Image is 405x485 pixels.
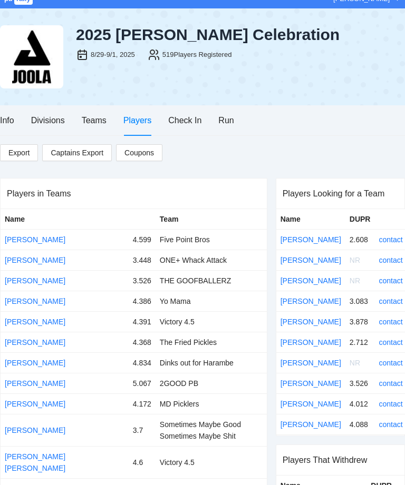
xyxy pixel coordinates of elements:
div: Name [5,213,124,225]
a: [PERSON_NAME] [281,420,341,429]
td: Victory 4.5 [156,446,267,478]
span: Export [8,145,30,161]
div: Teams [82,114,107,127]
a: [PERSON_NAME] [5,379,65,388]
a: [PERSON_NAME] [281,256,341,264]
a: contact [379,235,402,244]
a: contact [379,256,402,264]
span: NR [350,359,360,367]
td: Dinks out for Harambe [156,352,267,373]
td: 4.599 [129,229,156,250]
div: DUPR [350,213,371,225]
a: [PERSON_NAME] [PERSON_NAME] [5,452,65,472]
a: [PERSON_NAME] [5,297,65,305]
td: 4.368 [129,332,156,352]
span: 4.088 [350,420,368,429]
div: Team [160,213,263,225]
span: Captains Export [51,145,103,161]
td: 4.391 [129,311,156,332]
a: [PERSON_NAME] [281,297,341,305]
button: Coupons [116,144,162,161]
a: [PERSON_NAME] [281,359,341,367]
td: The Fried Pickles [156,332,267,352]
span: NR [350,276,360,285]
div: Players That Withdrew [283,445,398,475]
a: contact [379,297,402,305]
a: [PERSON_NAME] [5,235,65,244]
span: 2.608 [350,235,368,244]
div: Name [281,213,341,225]
div: Check In [168,114,201,127]
td: 4.172 [129,393,156,414]
span: 3.878 [350,318,368,326]
div: Players Looking for a Team [283,179,398,209]
div: Run [218,114,234,127]
span: NR [350,256,360,264]
td: 4.834 [129,352,156,373]
td: Sometimes Maybe Good Sometimes Maybe Shit [156,414,267,446]
td: Yo Mama [156,291,267,311]
div: Players in Teams [7,179,261,209]
a: [PERSON_NAME] [5,359,65,367]
td: 3.448 [129,250,156,270]
a: [PERSON_NAME] [5,276,65,285]
a: contact [379,338,402,347]
a: Captains Export [42,144,112,161]
a: [PERSON_NAME] [5,318,65,326]
td: 2GOOD PB [156,373,267,393]
td: Five Point Bros [156,229,267,250]
td: Victory 4.5 [156,311,267,332]
div: 519 Players Registered [162,50,232,60]
a: [PERSON_NAME] [5,338,65,347]
a: [PERSON_NAME] [281,400,341,408]
td: THE GOOFBALLERZ [156,270,267,291]
td: 4.386 [129,291,156,311]
td: MD Picklers [156,393,267,414]
a: [PERSON_NAME] [5,256,65,264]
a: [PERSON_NAME] [281,338,341,347]
a: contact [379,400,402,408]
a: [PERSON_NAME] [281,318,341,326]
a: [PERSON_NAME] [281,235,341,244]
td: 3.7 [129,414,156,446]
span: Coupons [124,147,154,159]
a: contact [379,420,402,429]
div: Divisions [31,114,65,127]
a: [PERSON_NAME] [281,379,341,388]
span: 4.012 [350,400,368,408]
td: 4.6 [129,446,156,478]
a: contact [379,379,402,388]
a: contact [379,318,402,326]
td: ONE+ Whack Attack [156,250,267,270]
a: contact [379,276,402,285]
div: 8/29-9/1, 2025 [91,50,135,60]
a: contact [379,359,402,367]
div: Players [123,114,151,127]
a: [PERSON_NAME] [281,276,341,285]
a: [PERSON_NAME] [5,426,65,434]
div: 2025 [PERSON_NAME] Celebration [76,25,405,44]
span: 2.712 [350,338,368,347]
a: [PERSON_NAME] [5,400,65,408]
td: 5.067 [129,373,156,393]
td: 3.526 [129,270,156,291]
span: 3.526 [350,379,368,388]
span: 3.083 [350,297,368,305]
